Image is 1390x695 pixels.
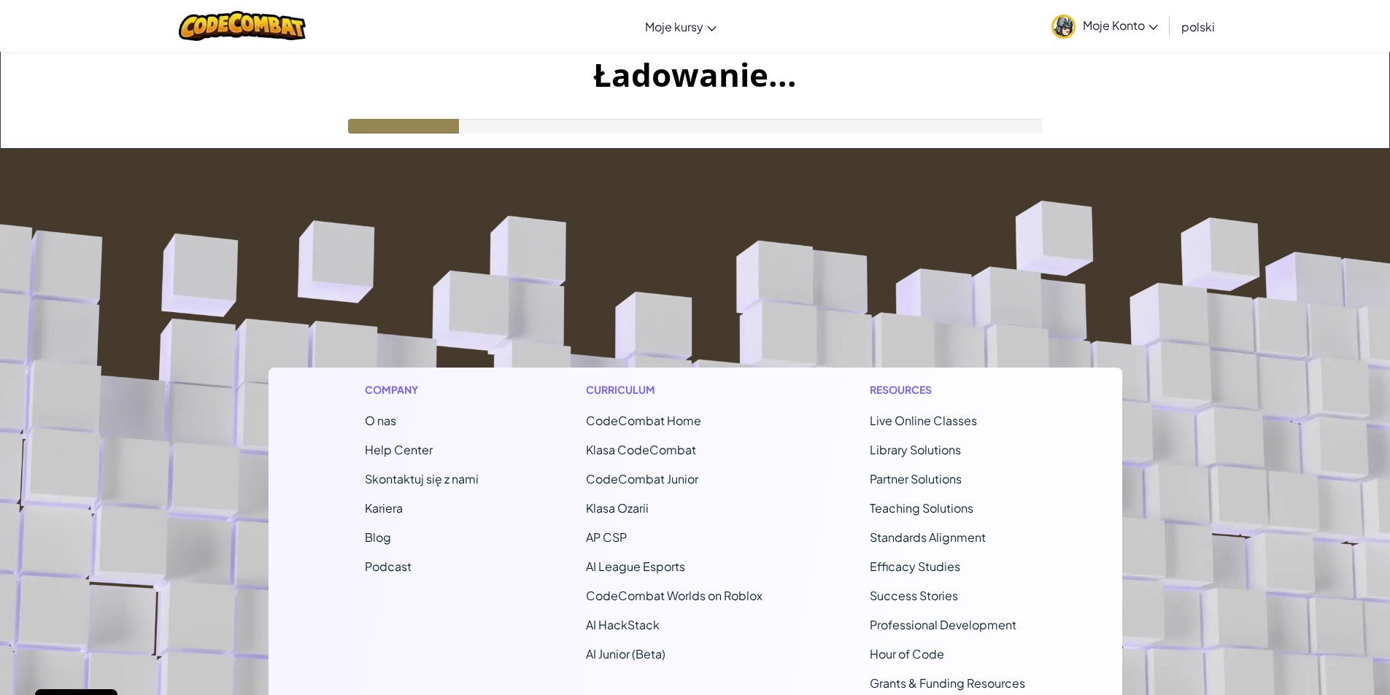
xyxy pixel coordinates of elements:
[586,382,762,397] h1: Curriculum
[870,646,944,661] a: Hour of Code
[586,588,762,603] a: CodeCombat Worlds on Roblox
[870,382,1025,397] h1: Resources
[1174,7,1222,46] a: polski
[1051,15,1076,39] img: avatar
[365,442,433,457] a: Help Center
[870,413,977,428] a: Live Online Classes
[870,617,1016,632] a: Professional Development
[1,52,1389,97] h1: Ładowanie...
[365,471,479,486] span: Skontaktuj się z nami
[870,559,960,574] a: Efficacy Studies
[586,617,660,632] a: AI HackStack
[870,500,973,516] a: Teaching Solutions
[586,500,649,516] a: Klasa Ozarii
[586,471,698,486] a: CodeCombat Junior
[365,500,403,516] a: Kariera
[586,646,665,661] a: AI Junior (Beta)
[645,19,703,34] span: Moje kursy
[638,7,724,46] a: Moje kursy
[586,413,701,428] span: CodeCombat Home
[870,471,962,486] a: Partner Solutions
[586,559,685,574] a: AI League Esports
[365,529,391,545] a: Blog
[1044,3,1165,49] a: Moje Konto
[365,413,396,428] a: O nas
[365,559,412,574] a: Podcast
[365,382,479,397] h1: Company
[1083,18,1158,33] span: Moje Konto
[870,588,958,603] a: Success Stories
[179,11,306,41] img: CodeCombat logo
[1181,19,1215,34] span: polski
[870,442,961,457] a: Library Solutions
[870,529,986,545] a: Standards Alignment
[870,675,1025,691] a: Grants & Funding Resources
[586,529,627,545] a: AP CSP
[586,442,696,457] a: Klasa CodeCombat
